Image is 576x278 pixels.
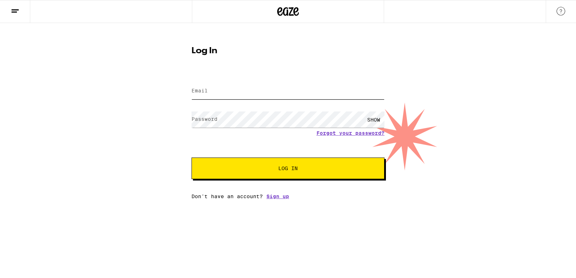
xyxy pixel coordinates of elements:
div: Don't have an account? [192,193,384,199]
h1: Log In [192,47,384,55]
a: Sign up [266,193,289,199]
label: Email [192,88,208,94]
a: Forgot your password? [316,130,384,136]
input: Email [192,83,384,99]
span: Log In [278,166,298,171]
div: SHOW [363,111,384,128]
button: Log In [192,158,384,179]
label: Password [192,116,217,122]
